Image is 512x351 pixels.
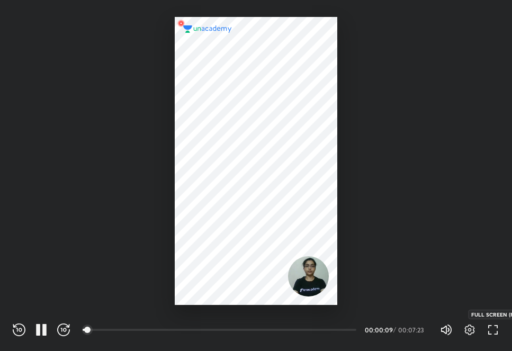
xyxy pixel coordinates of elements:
div: / [393,327,396,333]
img: wMgqJGBwKWe8AAAAABJRU5ErkJggg== [175,17,187,30]
div: 00:07:23 [398,327,427,333]
img: logo.2a7e12a2.svg [183,25,232,33]
div: 00:00:09 [365,327,391,333]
